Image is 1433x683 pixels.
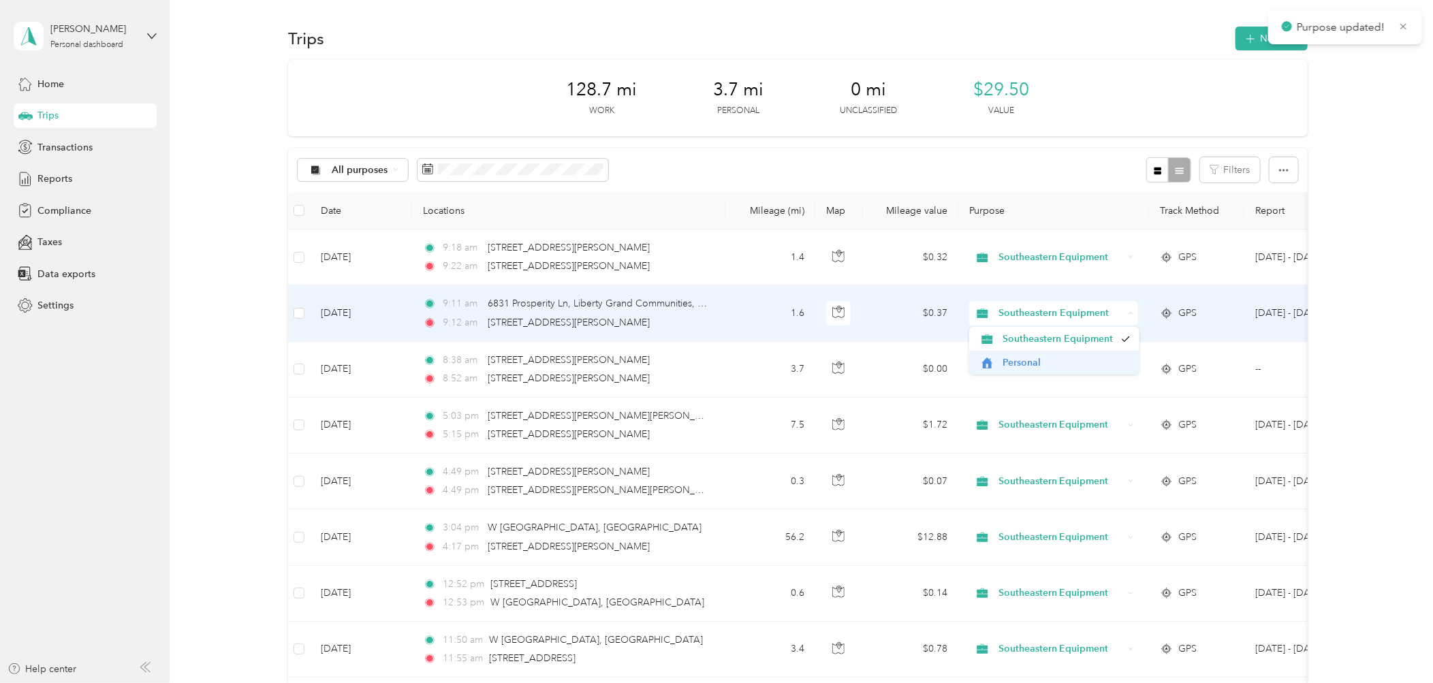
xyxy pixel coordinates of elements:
[310,192,412,229] th: Date
[1178,641,1197,656] span: GPS
[567,79,637,101] span: 128.7 mi
[443,577,484,592] span: 12:52 pm
[310,566,412,622] td: [DATE]
[714,79,764,101] span: 3.7 mi
[488,428,650,440] span: [STREET_ADDRESS][PERSON_NAME]
[1178,362,1197,377] span: GPS
[1178,474,1197,489] span: GPS
[1244,229,1368,285] td: Sep 1 - 30, 2025
[863,509,958,565] td: $12.88
[310,454,412,509] td: [DATE]
[37,172,72,186] span: Reports
[1235,27,1308,50] button: New trip
[310,622,412,678] td: [DATE]
[815,192,863,229] th: Map
[443,651,483,666] span: 11:55 am
[443,315,482,330] span: 9:12 am
[310,509,412,565] td: [DATE]
[37,298,74,313] span: Settings
[589,105,614,117] p: Work
[443,483,482,498] span: 4:49 pm
[725,566,815,622] td: 0.6
[37,235,62,249] span: Taxes
[1178,417,1197,432] span: GPS
[37,204,91,218] span: Compliance
[1244,342,1368,398] td: --
[488,317,650,328] span: [STREET_ADDRESS][PERSON_NAME]
[1244,622,1368,678] td: Sep 1 - 30, 2025
[1178,306,1197,321] span: GPS
[50,41,123,49] div: Personal dashboard
[443,296,482,311] span: 9:11 am
[725,454,815,509] td: 0.3
[488,484,725,496] span: [STREET_ADDRESS][PERSON_NAME][PERSON_NAME]
[725,192,815,229] th: Mileage (mi)
[488,541,650,552] span: [STREET_ADDRESS][PERSON_NAME]
[37,108,59,123] span: Trips
[1178,586,1197,601] span: GPS
[332,165,388,175] span: All purposes
[37,140,93,155] span: Transactions
[443,539,482,554] span: 4:17 pm
[488,522,702,533] span: W [GEOGRAPHIC_DATA], [GEOGRAPHIC_DATA]
[490,578,577,590] span: [STREET_ADDRESS]
[488,354,650,366] span: [STREET_ADDRESS][PERSON_NAME]
[310,285,412,341] td: [DATE]
[863,342,958,398] td: $0.00
[1149,192,1244,229] th: Track Method
[37,77,64,91] span: Home
[863,398,958,454] td: $1.72
[998,586,1123,601] span: Southeastern Equipment
[488,410,725,422] span: [STREET_ADDRESS][PERSON_NAME][PERSON_NAME]
[863,192,958,229] th: Mileage value
[998,306,1123,321] span: Southeastern Equipment
[863,566,958,622] td: $0.14
[443,427,482,442] span: 5:15 pm
[443,595,484,610] span: 12:53 pm
[998,474,1123,489] span: Southeastern Equipment
[989,105,1015,117] p: Value
[443,240,482,255] span: 9:18 am
[1244,566,1368,622] td: Sep 1 - 30, 2025
[863,454,958,509] td: $0.07
[1244,285,1368,341] td: Sep 1 - 30, 2025
[489,652,576,664] span: [STREET_ADDRESS]
[443,633,483,648] span: 11:50 am
[50,22,136,36] div: [PERSON_NAME]
[412,192,725,229] th: Locations
[863,285,958,341] td: $0.37
[488,466,650,477] span: [STREET_ADDRESS][PERSON_NAME]
[998,641,1123,656] span: Southeastern Equipment
[998,250,1123,265] span: Southeastern Equipment
[1178,530,1197,545] span: GPS
[443,353,482,368] span: 8:38 am
[443,409,482,424] span: 5:03 pm
[310,342,412,398] td: [DATE]
[958,192,1149,229] th: Purpose
[443,464,482,479] span: 4:49 pm
[998,530,1123,545] span: Southeastern Equipment
[7,662,77,676] button: Help center
[1244,398,1368,454] td: Sep 1 - 30, 2025
[488,372,650,384] span: [STREET_ADDRESS][PERSON_NAME]
[974,79,1030,101] span: $29.50
[1357,607,1433,683] iframe: Everlance-gr Chat Button Frame
[1178,250,1197,265] span: GPS
[443,259,482,274] span: 9:22 am
[310,229,412,285] td: [DATE]
[443,520,482,535] span: 3:04 pm
[863,229,958,285] td: $0.32
[1297,19,1388,36] p: Purpose updated!
[1244,192,1368,229] th: Report
[288,31,324,46] h1: Trips
[851,79,887,101] span: 0 mi
[490,597,704,608] span: W [GEOGRAPHIC_DATA], [GEOGRAPHIC_DATA]
[1200,157,1260,182] button: Filters
[725,285,815,341] td: 1.6
[488,242,650,253] span: [STREET_ADDRESS][PERSON_NAME]
[488,298,899,309] span: 6831 Prosperity Ln, Liberty Grand Communities, [GEOGRAPHIC_DATA], [GEOGRAPHIC_DATA]
[725,229,815,285] td: 1.4
[489,634,703,646] span: W [GEOGRAPHIC_DATA], [GEOGRAPHIC_DATA]
[1003,332,1114,346] span: Southeastern Equipment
